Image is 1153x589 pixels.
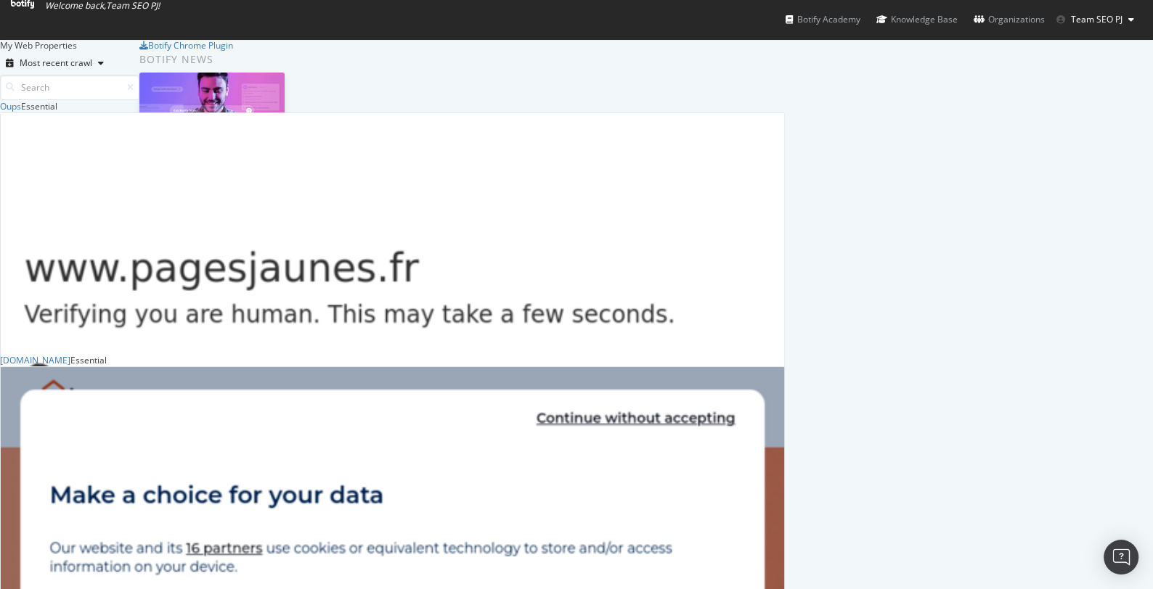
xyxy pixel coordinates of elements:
[20,59,92,67] div: Most recent crawl
[70,354,107,366] div: Essential
[786,12,860,27] div: Botify Academy
[148,39,233,52] div: Botify Chrome Plugin
[974,12,1045,27] div: Organizations
[1071,13,1123,25] span: Team SEO PJ
[1045,8,1146,31] button: Team SEO PJ
[139,39,233,52] a: Botify Chrome Plugin
[139,52,473,67] div: Botify news
[139,73,285,149] img: How to Prioritize and Accelerate Technical SEO with Botify Assist
[1104,540,1138,574] div: Open Intercom Messenger
[21,100,57,112] div: Essential
[876,12,958,27] div: Knowledge Base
